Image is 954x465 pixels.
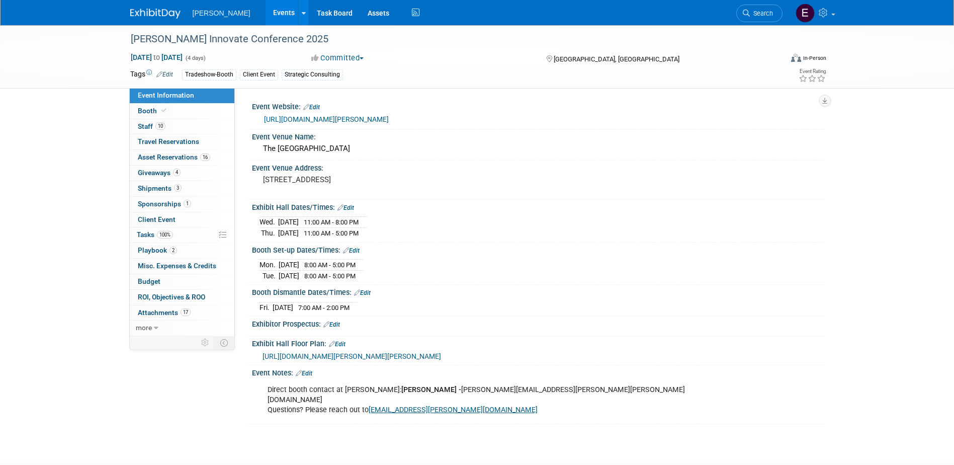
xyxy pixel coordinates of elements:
div: Exhibit Hall Dates/Times: [252,200,824,213]
span: Event Information [138,91,194,99]
a: Search [736,5,783,22]
a: Shipments3 [130,181,234,196]
img: Emy Volk [796,4,815,23]
a: Edit [303,104,320,111]
span: 10 [155,122,165,130]
b: [PERSON_NAME] - [401,385,461,394]
span: 7:00 AM - 2:00 PM [298,304,350,312]
pre: [STREET_ADDRESS] [263,175,479,184]
a: Attachments17 [130,305,234,321]
span: 1 [184,200,191,207]
td: [DATE] [279,270,299,281]
span: 2 [169,247,177,254]
a: ROI, Objectives & ROO [130,290,234,305]
a: Giveaways4 [130,166,234,181]
td: Personalize Event Tab Strip [197,336,214,349]
a: Client Event [130,212,234,227]
div: Exhibitor Prospectus: [252,317,824,330]
div: Exhibit Hall Floor Plan: [252,336,824,349]
a: Edit [343,247,360,254]
a: Booth [130,104,234,119]
span: 3 [174,184,182,192]
div: Event Format [723,52,827,67]
td: Wed. [259,217,278,228]
td: [DATE] [278,217,299,228]
span: [DATE] [DATE] [130,53,183,62]
div: Event Rating [799,69,826,74]
a: Budget [130,274,234,289]
span: [PERSON_NAME] [193,9,250,17]
a: more [130,321,234,336]
span: Asset Reservations [138,153,210,161]
a: [URL][DOMAIN_NAME][PERSON_NAME] [264,115,389,123]
div: Strategic Consulting [282,69,343,80]
span: more [136,324,152,332]
div: Tradeshow-Booth [182,69,236,80]
a: Staff10 [130,119,234,134]
div: Booth Dismantle Dates/Times: [252,285,824,298]
span: (4 days) [185,55,206,61]
span: Sponsorships [138,200,191,208]
a: Sponsorships1 [130,197,234,212]
div: Booth Set-up Dates/Times: [252,243,824,256]
i: Booth reservation complete [161,108,166,113]
a: Event Information [130,88,234,103]
img: Format-Inperson.png [791,54,801,62]
a: Asset Reservations16 [130,150,234,165]
td: Fri. [259,302,273,313]
span: Budget [138,277,160,285]
img: ExhibitDay [130,9,181,19]
td: Mon. [259,260,279,271]
td: Tags [130,69,173,81]
span: Tasks [137,230,173,239]
span: Misc. Expenses & Credits [138,262,216,270]
span: Attachments [138,308,191,317]
td: [DATE] [279,260,299,271]
span: [GEOGRAPHIC_DATA], [GEOGRAPHIC_DATA] [554,55,679,63]
a: Edit [156,71,173,78]
a: Misc. Expenses & Credits [130,259,234,274]
a: Edit [337,204,354,211]
a: Edit [296,370,312,377]
a: Tasks100% [130,227,234,243]
div: Event Notes: [252,365,824,378]
div: Client Event [240,69,278,80]
a: Travel Reservations [130,134,234,149]
div: [PERSON_NAME] Innovate Conference 2025 [127,30,767,48]
span: 11:00 AM - 8:00 PM [304,218,359,226]
div: The [GEOGRAPHIC_DATA] [259,141,817,157]
span: Giveaways [138,169,181,177]
span: 17 [181,308,191,316]
span: to [152,53,161,61]
span: Search [750,10,773,17]
span: Playbook [138,246,177,254]
td: Thu. [259,228,278,239]
td: Tue. [259,270,279,281]
a: Edit [323,321,340,328]
span: ROI, Objectives & ROO [138,293,205,301]
div: Event Website: [252,99,824,112]
div: Direct booth contact at [PERSON_NAME]: [PERSON_NAME][EMAIL_ADDRESS][PERSON_NAME][PERSON_NAME][DOM... [261,380,714,420]
span: 8:00 AM - 5:00 PM [304,261,356,269]
div: In-Person [803,54,826,62]
a: [URL][DOMAIN_NAME][PERSON_NAME][PERSON_NAME] [263,352,441,360]
a: Playbook2 [130,243,234,258]
span: Staff [138,122,165,130]
td: [DATE] [273,302,293,313]
span: 100% [157,231,173,239]
span: Travel Reservations [138,137,199,145]
div: Event Venue Name: [252,129,824,142]
a: Edit [329,341,345,348]
a: Edit [354,289,371,296]
span: 8:00 AM - 5:00 PM [304,272,356,280]
td: [DATE] [278,228,299,239]
span: 4 [173,169,181,176]
div: Event Venue Address: [252,161,824,173]
a: [EMAIL_ADDRESS][PERSON_NAME][DOMAIN_NAME] [369,406,538,414]
span: Booth [138,107,168,115]
button: Committed [308,53,368,63]
span: 11:00 AM - 5:00 PM [304,229,359,237]
span: Shipments [138,184,182,192]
